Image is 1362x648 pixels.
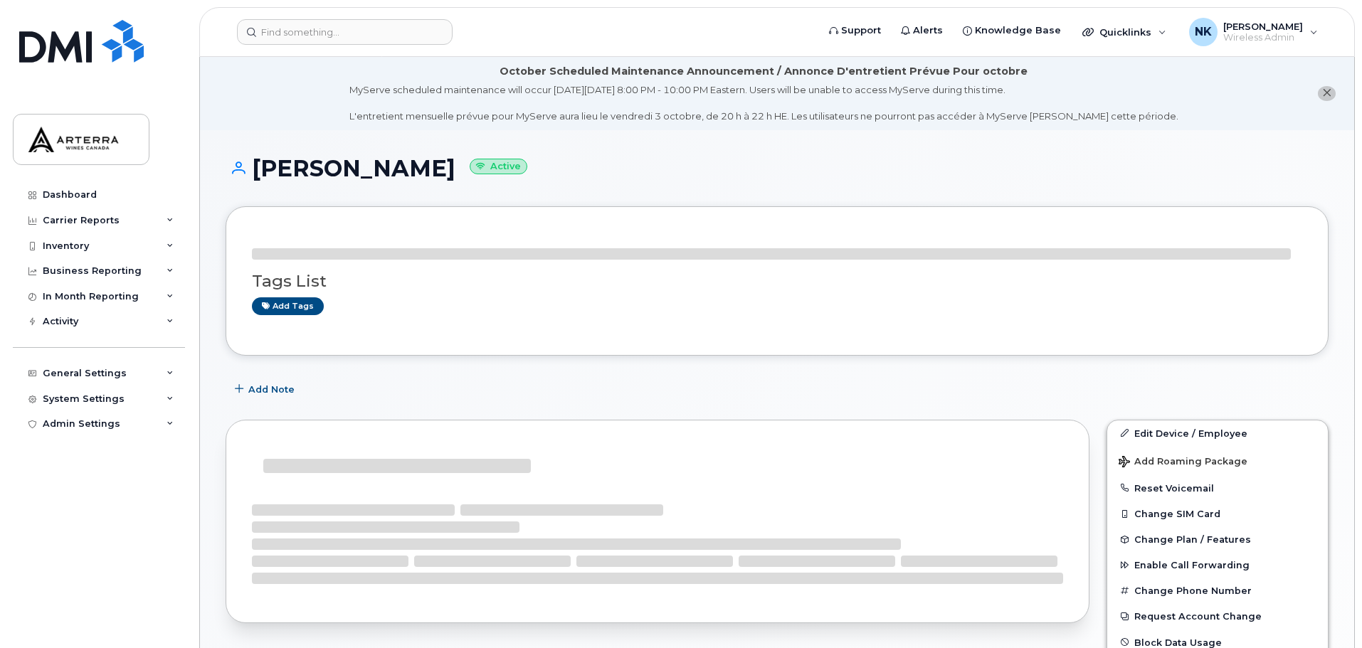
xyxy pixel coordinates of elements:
[1107,501,1328,526] button: Change SIM Card
[1107,603,1328,629] button: Request Account Change
[1107,552,1328,578] button: Enable Call Forwarding
[1107,526,1328,552] button: Change Plan / Features
[349,83,1178,123] div: MyServe scheduled maintenance will occur [DATE][DATE] 8:00 PM - 10:00 PM Eastern. Users will be u...
[226,377,307,403] button: Add Note
[226,156,1329,181] h1: [PERSON_NAME]
[1107,578,1328,603] button: Change Phone Number
[470,159,527,175] small: Active
[1107,446,1328,475] button: Add Roaming Package
[1107,475,1328,501] button: Reset Voicemail
[1134,560,1250,570] span: Enable Call Forwarding
[1318,86,1336,101] button: close notification
[1107,420,1328,446] a: Edit Device / Employee
[1134,534,1251,545] span: Change Plan / Features
[252,272,1302,290] h3: Tags List
[252,297,324,315] a: Add tags
[500,64,1028,79] div: October Scheduled Maintenance Announcement / Annonce D'entretient Prévue Pour octobre
[1119,456,1247,469] span: Add Roaming Package
[248,383,295,396] span: Add Note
